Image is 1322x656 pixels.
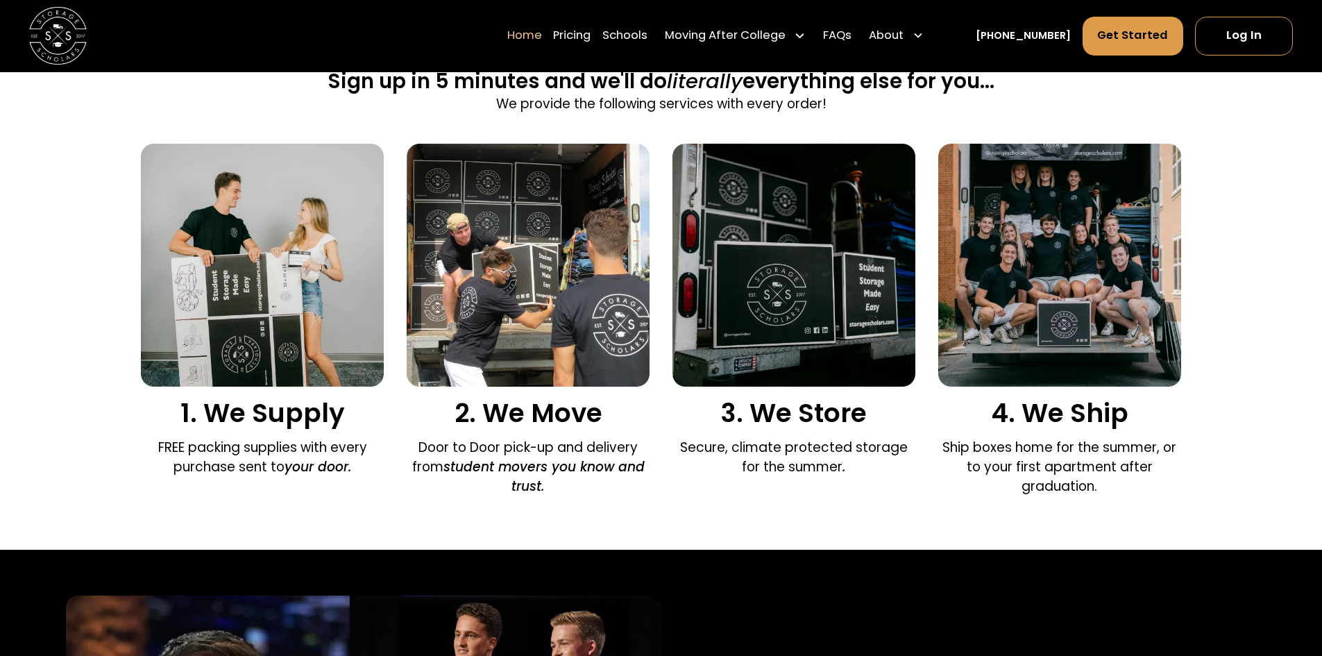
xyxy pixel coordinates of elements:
p: We provide the following services with every order! [328,94,994,114]
a: Get Started [1083,17,1184,56]
a: Schools [602,16,647,56]
p: FREE packing supplies with every purchase sent to [141,438,384,477]
div: Moving After College [665,28,786,45]
h2: Sign up in 5 minutes and we'll do everything else for you... [328,68,994,94]
img: We ship your belongings. [938,144,1181,387]
div: About [863,16,930,56]
em: . [842,457,846,476]
p: Door to Door pick-up and delivery from [407,438,650,496]
p: Secure, climate protected storage for the summer [672,438,915,477]
div: About [869,28,904,45]
a: FAQs [823,16,851,56]
img: We store your boxes. [672,144,915,387]
a: home [29,7,87,65]
a: [PHONE_NUMBER] [976,28,1071,44]
em: your door. [285,457,352,476]
h3: 2. We Move [407,398,650,429]
span: literally [667,67,743,95]
a: Home [507,16,542,56]
img: We supply packing materials. [141,144,384,387]
a: Log In [1195,17,1293,56]
em: student movers you know and trust. [443,457,645,496]
h3: 4. We Ship [938,398,1181,429]
h3: 3. We Store [672,398,915,429]
a: Pricing [553,16,591,56]
img: Storage Scholars main logo [29,7,87,65]
div: Moving After College [659,16,812,56]
h3: 1. We Supply [141,398,384,429]
p: Ship boxes home for the summer, or to your first apartment after graduation. [938,438,1181,496]
img: Door to door pick and delivery. [407,144,650,387]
